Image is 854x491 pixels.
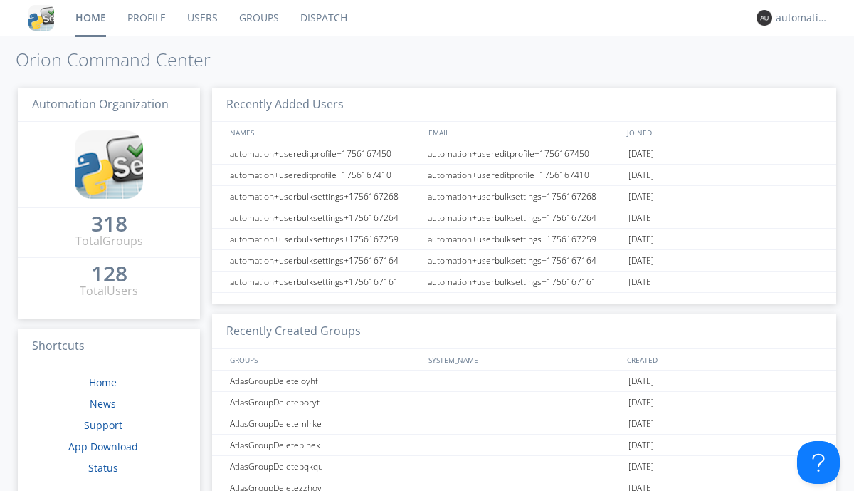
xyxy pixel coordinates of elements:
span: [DATE] [628,392,654,413]
a: AtlasGroupDeletemlrke[DATE] [212,413,836,435]
div: Total Users [80,283,138,299]
a: automation+usereditprofile+1756167410automation+usereditprofile+1756167410[DATE] [212,165,836,186]
div: AtlasGroupDeletepqkqu [226,456,423,477]
div: AtlasGroupDeletebinek [226,435,423,455]
div: Total Groups [75,233,143,249]
h3: Shortcuts [18,329,200,364]
img: cddb5a64eb264b2086981ab96f4c1ba7 [28,5,54,31]
a: App Download [68,440,138,453]
div: automation+usereditprofile+1756167410 [226,165,423,185]
span: [DATE] [628,272,654,293]
div: automation+userbulksettings+1756167268 [424,186,625,207]
span: [DATE] [628,186,654,207]
img: 373638.png [757,10,772,26]
div: automation+userbulksettings+1756167259 [424,229,625,249]
h3: Recently Added Users [212,88,836,123]
div: automation+userbulksettings+1756167164 [226,250,423,271]
div: automation+userbulksettings+1756167259 [226,229,423,249]
div: GROUPS [226,349,421,370]
span: [DATE] [628,207,654,229]
iframe: Toggle Customer Support [797,441,840,484]
a: automation+userbulksettings+1756167161automation+userbulksettings+1756167161[DATE] [212,272,836,293]
a: AtlasGroupDeletepqkqu[DATE] [212,456,836,477]
a: Support [84,418,122,432]
a: AtlasGroupDeletebinek[DATE] [212,435,836,456]
div: AtlasGroupDeletemlrke [226,413,423,434]
a: 128 [91,267,127,283]
h3: Recently Created Groups [212,314,836,349]
a: Status [88,461,118,475]
div: automation+userbulksettings+1756167161 [424,272,625,292]
div: automation+userbulksettings+1756167268 [226,186,423,207]
span: [DATE] [628,229,654,250]
a: automation+userbulksettings+1756167164automation+userbulksettings+1756167164[DATE] [212,250,836,272]
div: NAMES [226,122,421,143]
span: [DATE] [628,250,654,272]
div: automation+userbulksettings+1756167264 [424,207,625,228]
a: News [90,397,116,410]
div: automation+usereditprofile+1756167410 [424,165,625,185]
div: SYSTEM_NAME [425,349,623,370]
span: Automation Organization [32,96,169,112]
div: 318 [91,217,127,231]
div: CREATED [623,349,823,370]
a: automation+userbulksettings+1756167259automation+userbulksettings+1756167259[DATE] [212,229,836,250]
a: Home [89,376,117,389]
div: automation+userbulksettings+1756167164 [424,250,625,271]
span: [DATE] [628,143,654,165]
span: [DATE] [628,435,654,456]
a: automation+userbulksettings+1756167268automation+userbulksettings+1756167268[DATE] [212,186,836,207]
div: JOINED [623,122,823,143]
div: EMAIL [425,122,623,143]
a: automation+userbulksettings+1756167264automation+userbulksettings+1756167264[DATE] [212,207,836,229]
a: automation+usereditprofile+1756167450automation+usereditprofile+1756167450[DATE] [212,143,836,165]
span: [DATE] [628,413,654,435]
a: AtlasGroupDeleteloyhf[DATE] [212,371,836,392]
div: AtlasGroupDeleteloyhf [226,371,423,391]
div: automation+usereditprofile+1756167450 [424,143,625,164]
div: automation+usereditprofile+1756167450 [226,143,423,164]
span: [DATE] [628,456,654,477]
a: 318 [91,217,127,233]
img: cddb5a64eb264b2086981ab96f4c1ba7 [75,130,143,199]
div: automation+userbulksettings+1756167161 [226,272,423,292]
span: [DATE] [628,371,654,392]
div: 128 [91,267,127,281]
span: [DATE] [628,165,654,186]
div: automation+userbulksettings+1756167264 [226,207,423,228]
a: AtlasGroupDeleteboryt[DATE] [212,392,836,413]
div: automation+atlas0018 [776,11,829,25]
div: AtlasGroupDeleteboryt [226,392,423,413]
